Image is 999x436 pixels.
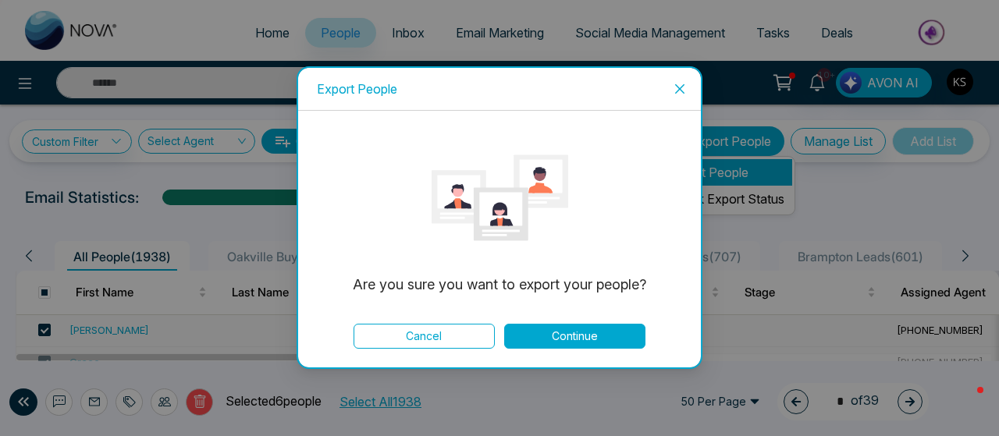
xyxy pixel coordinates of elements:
[659,68,701,110] button: Close
[317,80,682,97] div: Export People
[432,129,568,266] img: loading
[946,383,983,420] iframe: Intercom live chat
[504,324,645,349] button: Continue
[674,83,686,95] span: close
[335,274,663,296] p: Are you sure you want to export your people?
[354,324,495,349] button: Cancel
